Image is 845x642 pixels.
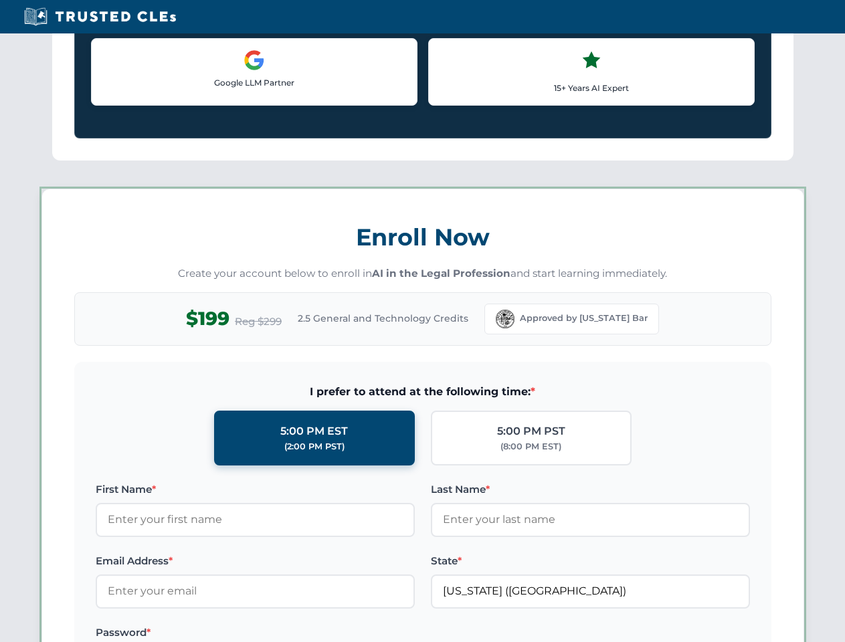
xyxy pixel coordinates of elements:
div: 5:00 PM PST [497,423,565,440]
input: Enter your last name [431,503,750,536]
span: $199 [186,304,229,334]
h3: Enroll Now [74,216,771,258]
label: State [431,553,750,569]
img: Google [244,49,265,71]
label: Last Name [431,481,750,498]
span: I prefer to attend at the following time: [96,383,750,401]
label: Email Address [96,553,415,569]
p: 15+ Years AI Expert [440,82,743,94]
p: Create your account below to enroll in and start learning immediately. [74,266,771,282]
label: Password [96,625,415,641]
div: (8:00 PM EST) [500,440,561,453]
span: 2.5 General and Technology Credits [298,311,468,326]
img: Florida Bar [496,310,514,328]
div: 5:00 PM EST [280,423,348,440]
span: Approved by [US_STATE] Bar [520,312,648,325]
p: Google LLM Partner [102,76,406,89]
strong: AI in the Legal Profession [372,267,510,280]
label: First Name [96,481,415,498]
img: Trusted CLEs [20,7,180,27]
div: (2:00 PM PST) [284,440,345,453]
input: Enter your email [96,574,415,608]
span: Reg $299 [235,314,282,330]
input: Enter your first name [96,503,415,536]
input: Florida (FL) [431,574,750,608]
